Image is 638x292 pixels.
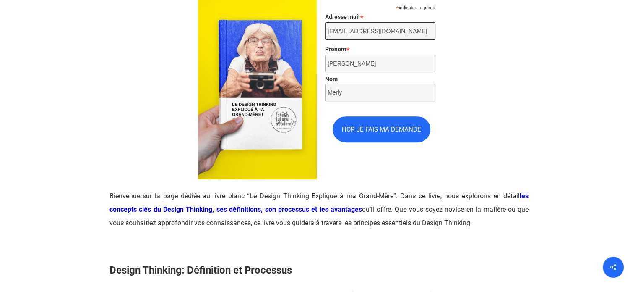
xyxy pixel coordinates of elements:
span: les concepts clés du Design Thinking, ses définitions, son processus et les avantages [109,192,529,213]
p: Bienvenue sur la page dédiée au livre blanc “Le Design Thinking Expliqué à ma Grand-Mère”. Dans c... [109,189,529,240]
strong: Design Thinking: Définition et Processus [109,264,292,276]
label: Prénom [325,43,435,53]
input: HOP, JE FAIS MA DEMANDE [333,116,430,142]
label: Nom [325,76,435,82]
label: Adresse mail [325,11,435,21]
div: indicates required [325,3,435,11]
